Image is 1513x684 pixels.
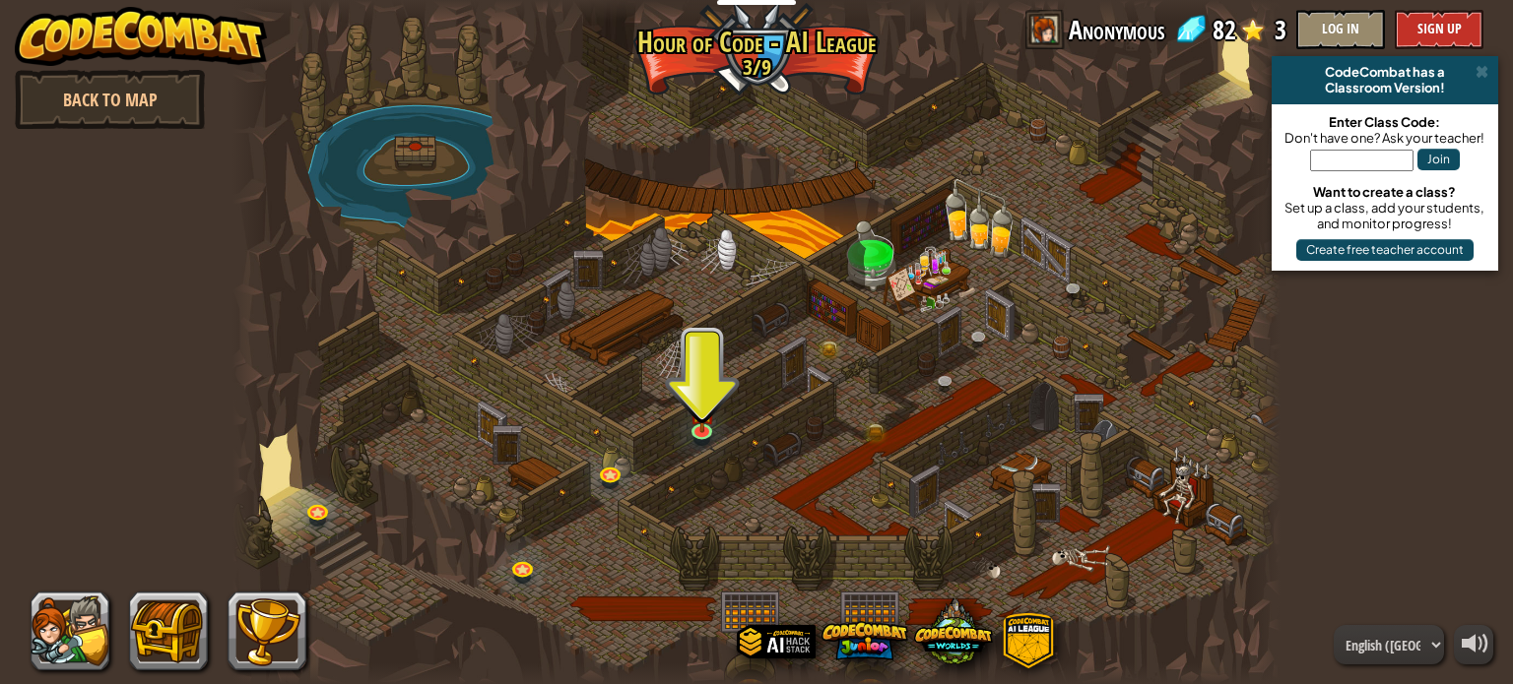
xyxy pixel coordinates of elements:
[1454,625,1493,664] button: Adjust volume
[1280,64,1490,80] div: CodeCombat has a
[1213,10,1236,49] span: 82
[1296,239,1474,261] button: Create free teacher account
[1282,130,1488,146] div: Don't have one? Ask your teacher!
[1417,149,1460,170] button: Join
[1282,184,1488,200] div: Want to create a class?
[1334,625,1444,664] select: Languages
[1296,10,1385,49] button: Log In
[15,7,267,66] img: CodeCombat - Learn how to code by playing a game
[1282,114,1488,130] div: Enter Class Code:
[15,70,205,129] a: Back to Map
[1395,10,1483,49] button: Sign Up
[1280,80,1490,95] div: Classroom Version!
[1275,10,1286,49] span: 3
[1069,10,1164,49] span: Anonymous
[690,389,715,433] img: level-banner-started.png
[1282,200,1488,231] div: Set up a class, add your students, and monitor progress!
